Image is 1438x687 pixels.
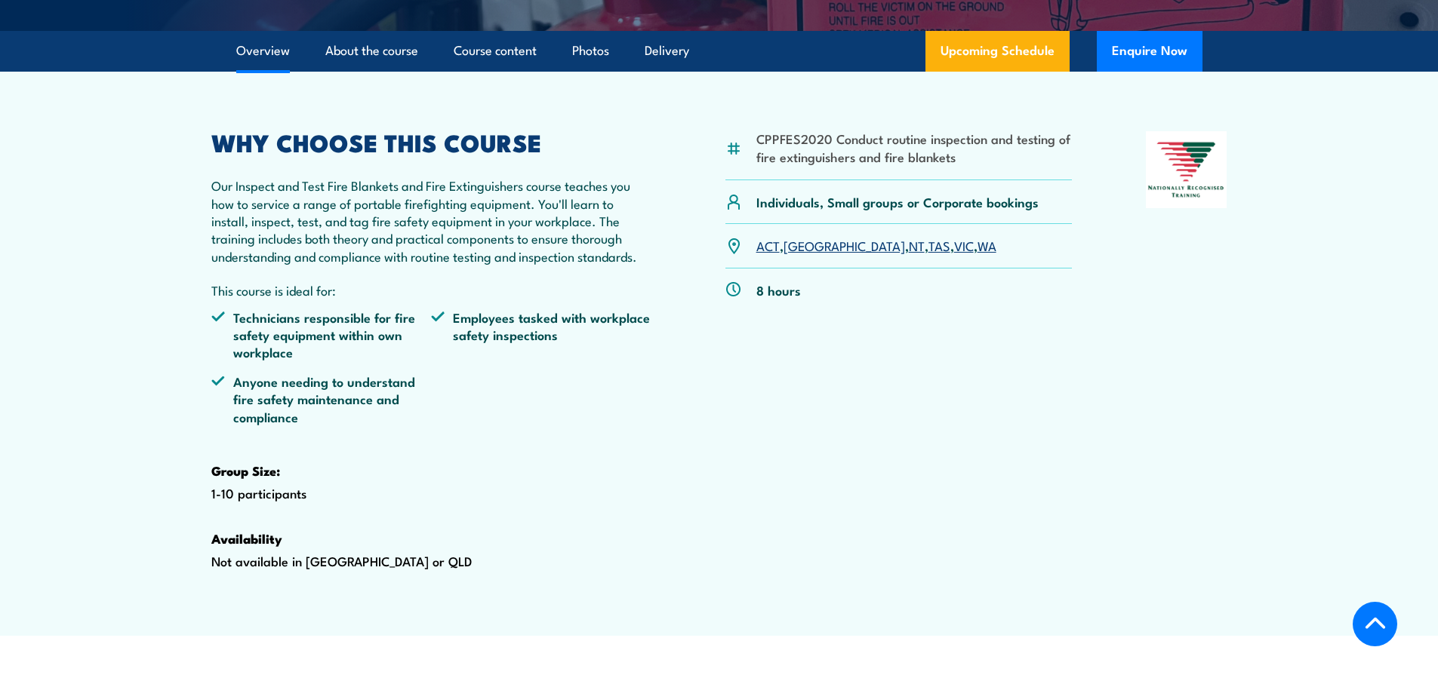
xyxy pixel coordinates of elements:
div: 1-10 participants Not available in [GEOGRAPHIC_DATA] or QLD [211,131,652,618]
a: VIC [954,236,974,254]
a: Delivery [645,31,689,71]
a: Upcoming Schedule [925,31,1070,72]
li: Employees tasked with workplace safety inspections [431,308,651,361]
p: , , , , , [756,237,996,254]
strong: Group Size: [211,461,280,480]
strong: Availability [211,529,282,548]
li: Anyone needing to understand fire safety maintenance and compliance [211,373,432,425]
button: Enquire Now [1097,31,1202,72]
li: CPPFES2020 Conduct routine inspection and testing of fire extinguishers and fire blankets [756,130,1073,165]
a: About the course [325,31,418,71]
a: Course content [454,31,537,71]
p: This course is ideal for: [211,281,652,299]
li: Technicians responsible for fire safety equipment within own workplace [211,308,432,361]
h2: WHY CHOOSE THIS COURSE [211,131,652,152]
p: Individuals, Small groups or Corporate bookings [756,193,1039,210]
a: NT [909,236,925,254]
img: Nationally Recognised Training logo. [1146,131,1227,208]
a: TAS [928,236,950,254]
a: Overview [236,31,290,71]
p: Our Inspect and Test Fire Blankets and Fire Extinguishers course teaches you how to service a ran... [211,176,652,265]
a: [GEOGRAPHIC_DATA] [784,236,905,254]
a: ACT [756,236,780,254]
a: Photos [572,31,609,71]
p: 8 hours [756,281,801,299]
a: WA [978,236,996,254]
